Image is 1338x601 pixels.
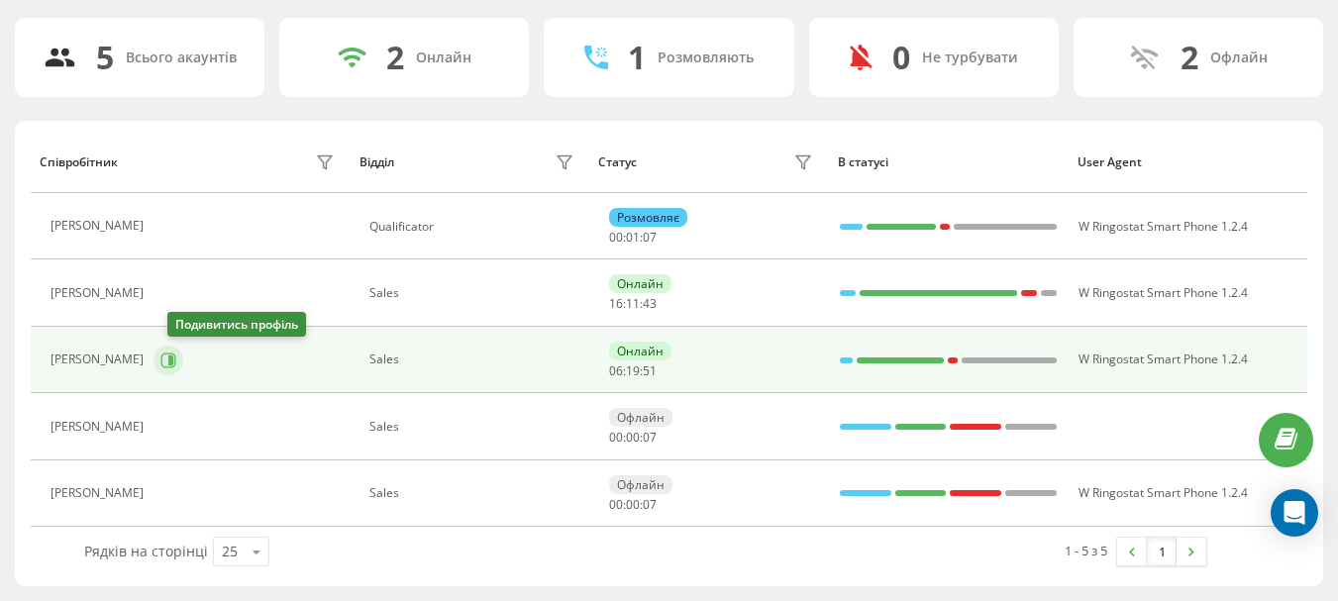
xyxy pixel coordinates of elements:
div: 0 [892,39,910,76]
span: W Ringostat Smart Phone 1.2.4 [1079,218,1248,235]
div: Розмовляють [658,50,754,66]
div: Співробітник [40,155,118,169]
div: User Agent [1078,155,1298,169]
div: Офлайн [609,475,672,494]
div: В статусі [838,155,1059,169]
span: W Ringostat Smart Phone 1.2.4 [1079,284,1248,301]
div: Офлайн [609,408,672,427]
span: 00 [609,229,623,246]
div: [PERSON_NAME] [51,420,149,434]
div: : : [609,431,657,445]
div: 1 [628,39,646,76]
div: [PERSON_NAME] [51,219,149,233]
span: 51 [643,362,657,379]
span: 00 [609,496,623,513]
div: [PERSON_NAME] [51,286,149,300]
div: [PERSON_NAME] [51,486,149,500]
span: 07 [643,429,657,446]
span: 06 [609,362,623,379]
div: Онлайн [609,274,671,293]
span: 01 [626,229,640,246]
span: 00 [609,429,623,446]
div: 1 - 5 з 5 [1065,541,1107,560]
div: Sales [369,352,578,366]
div: Open Intercom Messenger [1271,489,1318,537]
div: Онлайн [609,342,671,360]
div: : : [609,297,657,311]
div: Sales [369,486,578,500]
div: Не турбувати [922,50,1018,66]
span: W Ringostat Smart Phone 1.2.4 [1079,351,1248,367]
span: 16 [609,295,623,312]
a: 1 [1147,538,1177,565]
div: Подивитись профіль [167,312,306,337]
span: 07 [643,496,657,513]
span: 07 [643,229,657,246]
span: W Ringostat Smart Phone 1.2.4 [1079,484,1248,501]
div: Sales [369,286,578,300]
div: 2 [386,39,404,76]
div: Офлайн [1210,50,1268,66]
div: Онлайн [416,50,471,66]
div: 5 [96,39,114,76]
div: Відділ [360,155,394,169]
div: 25 [222,542,238,561]
div: : : [609,498,657,512]
span: Рядків на сторінці [84,542,208,560]
div: : : [609,231,657,245]
div: Всього акаунтів [126,50,237,66]
span: 00 [626,496,640,513]
span: 43 [643,295,657,312]
div: Qualificator [369,220,578,234]
div: 2 [1181,39,1198,76]
div: [PERSON_NAME] [51,352,149,366]
span: 19 [626,362,640,379]
span: 11 [626,295,640,312]
span: 00 [626,429,640,446]
div: Sales [369,420,578,434]
div: : : [609,364,657,378]
div: Розмовляє [609,208,687,227]
div: Статус [598,155,637,169]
